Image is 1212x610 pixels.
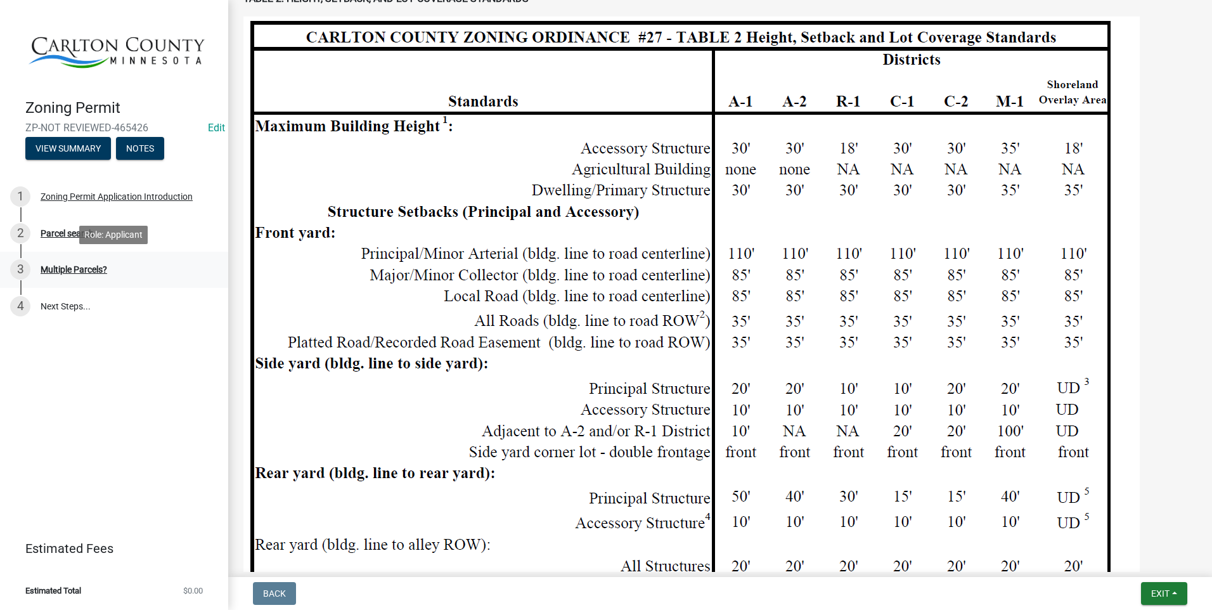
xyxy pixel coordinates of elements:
div: 4 [10,296,30,316]
div: Multiple Parcels? [41,265,107,274]
a: Edit [208,122,225,134]
div: 3 [10,259,30,280]
span: Estimated Total [25,587,81,595]
div: 2 [10,223,30,243]
button: Exit [1141,582,1187,605]
div: Role: Applicant [79,226,148,244]
div: Zoning Permit Application Introduction [41,192,193,201]
span: $0.00 [183,587,203,595]
span: Exit [1151,588,1170,599]
div: 1 [10,186,30,207]
button: Back [253,582,296,605]
h4: Zoning Permit [25,99,218,117]
button: View Summary [25,137,111,160]
div: Parcel search [41,229,94,238]
a: Estimated Fees [10,536,208,561]
button: Notes [116,137,164,160]
wm-modal-confirm: Edit Application Number [208,122,225,134]
span: Back [263,588,286,599]
wm-modal-confirm: Summary [25,145,111,155]
span: ZP-NOT REVIEWED-465426 [25,122,203,134]
img: Carlton County, Minnesota [25,13,208,86]
wm-modal-confirm: Notes [116,145,164,155]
